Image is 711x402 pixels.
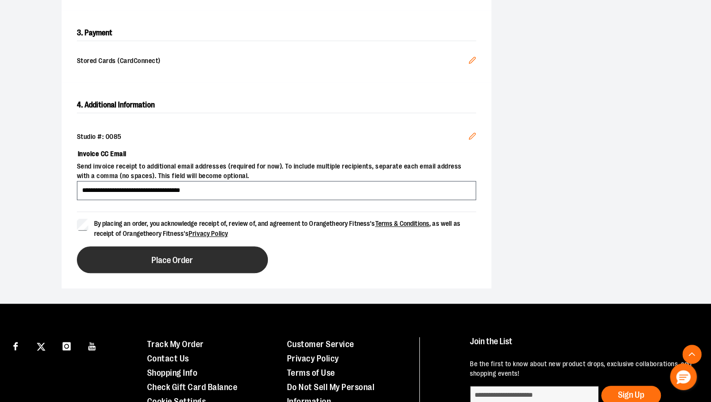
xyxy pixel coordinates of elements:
[77,56,468,67] span: Stored Cards (CardConnect)
[147,368,198,378] a: Shopping Info
[375,220,429,227] a: Terms & Conditions
[189,230,228,237] a: Privacy Policy
[682,345,701,364] button: Back To Top
[470,337,692,355] h4: Join the List
[58,337,75,354] a: Visit our Instagram page
[151,256,193,265] span: Place Order
[147,382,238,392] a: Check Gift Card Balance
[77,162,476,181] span: Send invoice receipt to additional email addresses (required for now). To include multiple recipi...
[287,339,354,349] a: Customer Service
[670,363,697,390] button: Hello, have a question? Let’s chat.
[37,342,45,351] img: Twitter
[461,49,484,74] button: Edit
[77,97,476,113] h2: 4. Additional Information
[470,360,692,379] p: Be the first to know about new product drops, exclusive collaborations, and shopping events!
[84,337,101,354] a: Visit our Youtube page
[33,337,50,354] a: Visit our X page
[77,219,88,230] input: By placing an order, you acknowledge receipt of, review of, and agreement to Orangetheory Fitness...
[147,339,204,349] a: Track My Order
[77,246,268,273] button: Place Order
[147,354,189,363] a: Contact Us
[461,125,484,150] button: Edit
[287,354,339,363] a: Privacy Policy
[94,220,460,237] span: By placing an order, you acknowledge receipt of, review of, and agreement to Orangetheory Fitness...
[7,337,24,354] a: Visit our Facebook page
[287,368,335,378] a: Terms of Use
[77,132,476,142] div: Studio #: 0085
[77,25,476,41] h2: 3. Payment
[618,390,644,400] span: Sign Up
[77,146,476,162] label: Invoice CC Email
